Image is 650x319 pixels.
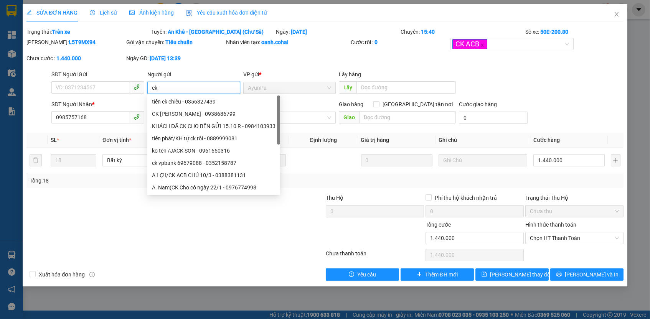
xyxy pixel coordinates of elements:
span: info-circle [89,272,95,277]
span: plus [417,271,422,278]
span: Kho q8 [248,112,332,123]
span: Lịch sử [90,10,117,16]
div: ck vpbank 69679088 - 0352158787 [147,157,280,169]
span: Xuất hóa đơn hàng [36,270,88,279]
div: tiến phát/KH tự ck rồi - 0889999081 [147,132,280,145]
div: KHÁCH ĐÃ CK CHO BÊN GỬI 15.10 R - 0984103933 [152,122,276,130]
span: Chọn HT Thanh Toán [530,232,619,244]
button: plus [611,154,620,166]
button: Close [606,4,627,25]
div: Cước rồi : [351,38,449,46]
div: tiến ck chiêu - 0356327439 [152,97,276,106]
input: Ghi Chú [439,154,527,166]
div: ck vpbank 69679088 - 0352158787 [152,159,276,167]
b: 1.440.000 [56,55,81,61]
span: edit [26,10,32,15]
div: Trạng thái: [26,28,150,36]
span: SL [51,137,57,143]
span: Thêm ĐH mới [425,270,458,279]
b: [DATE] 13:39 [150,55,181,61]
span: phone [134,114,140,120]
label: Cước giao hàng [459,101,497,107]
div: ko ten /JACK SON - 0961650316 [147,145,280,157]
div: Gói vận chuyển: [126,38,224,46]
div: Ngày: [275,28,400,36]
span: [GEOGRAPHIC_DATA] tận nơi [379,100,456,109]
div: tiến ck chiêu - 0356327439 [147,95,280,108]
div: KHÁCH ĐÃ CK CHO BÊN GỬI 15.10 R - 0984103933 [147,120,280,132]
div: Tổng: 18 [30,176,251,185]
div: ko ten /JACK SON - 0961650316 [152,146,276,155]
div: A. Nam(CK Cho cô ngày 22/1 - 0976774998 [147,181,280,194]
div: Chuyến: [400,28,525,36]
div: SĐT Người Nhận [51,100,144,109]
span: AyunPa [248,82,332,94]
div: [PERSON_NAME]: [26,38,125,46]
input: Cước giao hàng [459,112,528,124]
span: Yêu cầu xuất hóa đơn điện tử [186,10,267,16]
span: [PERSON_NAME] thay đổi [490,270,551,279]
span: Giao hàng [339,101,363,107]
div: tiến phát/KH tự ck rồi - 0889999081 [152,134,276,143]
span: clock-circle [90,10,95,15]
span: picture [129,10,135,15]
span: Bất kỳ [107,155,186,166]
span: printer [556,271,562,278]
span: Chưa thu [530,206,619,217]
input: 0 [361,154,432,166]
div: SĐT Người Gửi [51,70,144,79]
span: save [482,271,487,278]
label: Hình thức thanh toán [525,222,576,228]
span: Ảnh kiện hàng [129,10,174,16]
input: Dọc đường [356,81,455,94]
span: Đơn vị tính [102,137,131,143]
span: Yêu cầu [357,270,376,279]
span: Giá trị hàng [361,137,389,143]
span: phone [134,84,140,90]
b: 0 [374,39,378,45]
div: CK [PERSON_NAME] - 0938686799 [152,110,276,118]
span: exclamation-circle [349,271,354,278]
span: close [480,43,484,47]
div: Trạng thái Thu Hộ [525,194,624,202]
div: Ngày GD: [126,54,224,62]
div: A LỢI/CK ACB CHÚ 10/3 - 0388381131 [152,171,276,179]
span: CK ACB [452,39,487,49]
button: delete [30,154,42,166]
span: Cước hàng [533,137,560,143]
span: SỬA ĐƠN HÀNG [26,10,78,16]
div: Tuyến: [150,28,275,36]
img: icon [186,10,192,16]
b: 15:40 [421,29,435,35]
div: Chưa cước : [26,54,125,62]
div: Chưa thanh toán [325,249,425,263]
button: printer[PERSON_NAME] và In [550,268,624,281]
span: Phí thu hộ khách nhận trả [432,194,500,202]
input: Dọc đường [359,111,455,123]
button: exclamation-circleYêu cầu [326,268,399,281]
span: Lấy [339,81,356,94]
b: Trên xe [52,29,70,35]
div: VP gửi [243,70,336,79]
span: close [614,11,620,17]
b: [DATE] [291,29,307,35]
b: An Khê - [GEOGRAPHIC_DATA] (Chư Sê) [168,29,264,35]
span: Lấy hàng [339,71,361,77]
div: A LỢI/CK ACB CHÚ 10/3 - 0388381131 [147,169,280,181]
div: CK Kim Điền - 0938686799 [147,108,280,120]
span: Tổng cước [426,222,451,228]
button: save[PERSON_NAME] thay đổi [475,268,549,281]
button: plusThêm ĐH mới [401,268,474,281]
span: [PERSON_NAME] và In [565,270,619,279]
th: Ghi chú [436,133,530,148]
b: L5T9MX94 [69,39,96,45]
b: 50E-200.80 [540,29,568,35]
div: Nhân viên tạo: [226,38,349,46]
div: Số xe: [525,28,624,36]
span: Thu Hộ [326,195,343,201]
b: oanh.cohai [261,39,289,45]
div: A. Nam(CK Cho cô ngày 22/1 - 0976774998 [152,183,276,192]
div: Người gửi [147,70,240,79]
span: Định lượng [310,137,337,143]
span: Giao [339,111,359,123]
